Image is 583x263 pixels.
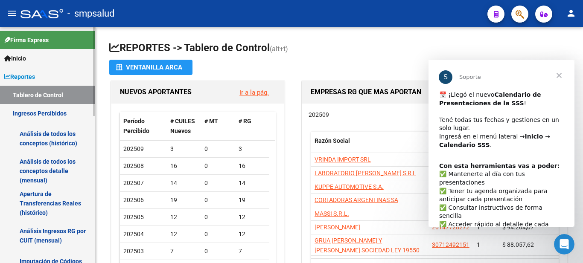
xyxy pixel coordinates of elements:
[123,248,144,254] span: 202503
[170,118,195,134] span: # CUILES Nuevos
[167,112,201,140] datatable-header-cell: # CUILES Nuevos
[315,137,350,144] span: Razón Social
[204,195,232,205] div: 0
[4,35,49,45] span: Firma Express
[123,179,144,186] span: 202507
[120,112,167,140] datatable-header-cell: Período Percibido
[477,224,480,231] span: 1
[204,144,232,154] div: 0
[170,178,198,188] div: 14
[239,195,266,205] div: 19
[204,229,232,239] div: 0
[239,144,266,154] div: 3
[309,111,329,118] span: 202509
[315,224,360,231] span: [PERSON_NAME]
[123,162,144,169] span: 202508
[311,88,421,96] span: EMPRESAS RG QUE MAS APORTAN
[315,170,416,176] span: LABORATORIO [PERSON_NAME] S R L
[432,241,469,248] span: 30712492151
[502,241,534,248] span: $ 88.057,62
[239,89,269,96] a: Ir a la pág.
[11,102,135,202] div: ​✅ Mantenerte al día con tus presentaciones ✅ Tener tu agenda organizada para anticipar cada pres...
[204,246,232,256] div: 0
[502,224,534,231] span: $ 94.204,07
[311,132,429,160] datatable-header-cell: Razón Social
[120,88,192,96] span: NUEVOS APORTANTES
[233,84,276,100] button: Ir a la pág.
[201,112,235,140] datatable-header-cell: # MT
[170,161,198,171] div: 16
[235,112,269,140] datatable-header-cell: # RG
[4,54,26,63] span: Inicio
[170,229,198,239] div: 12
[239,161,266,171] div: 16
[432,224,469,231] span: 20147728272
[239,178,266,188] div: 14
[204,118,218,124] span: # MT
[4,72,35,81] span: Reportes
[109,60,192,75] button: Ventanilla ARCA
[239,246,266,256] div: 7
[429,60,574,227] iframe: Intercom live chat mensaje
[204,161,232,171] div: 0
[270,45,288,53] span: (alt+t)
[170,246,198,256] div: 7
[170,195,198,205] div: 19
[67,4,114,23] span: - smpsalud
[11,102,131,109] b: Con esta herramientas vas a poder:
[204,178,232,188] div: 0
[123,214,144,220] span: 202505
[239,229,266,239] div: 12
[170,212,198,222] div: 12
[123,145,144,152] span: 202509
[116,60,186,75] div: Ventanilla ARCA
[170,144,198,154] div: 3
[566,8,576,18] mat-icon: person
[477,241,480,248] span: 1
[239,118,251,124] span: # RG
[109,41,569,56] h1: REPORTES -> Tablero de Control
[315,183,384,190] span: KUPPE AUTOMOTIVE S.A.
[123,118,149,134] span: Período Percibido
[123,197,144,203] span: 202506
[315,197,398,203] span: CORTADORAS ARGENTINAS SA
[315,156,371,163] span: VRINDA IMPORT SRL
[7,8,17,18] mat-icon: menu
[554,234,574,254] iframe: Intercom live chat
[123,231,144,237] span: 202504
[315,210,349,217] span: MASSI S.R.L.
[239,212,266,222] div: 12
[204,212,232,222] div: 0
